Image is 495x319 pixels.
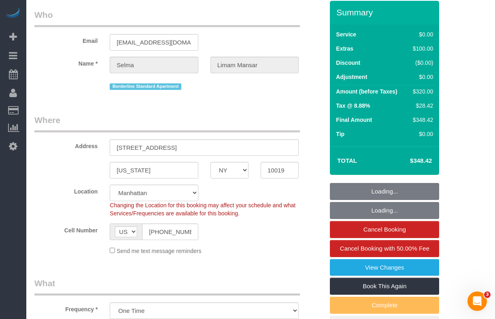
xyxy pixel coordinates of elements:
[34,114,300,132] legend: Where
[336,130,344,138] label: Tip
[386,157,432,164] h4: $348.42
[410,73,433,81] div: $0.00
[410,116,433,124] div: $348.42
[28,34,104,45] label: Email
[28,185,104,196] label: Location
[28,223,104,234] label: Cell Number
[28,57,104,68] label: Name *
[336,8,435,17] h3: Summary
[467,291,487,311] iframe: Intercom live chat
[336,59,360,67] label: Discount
[337,157,357,164] strong: Total
[142,223,198,240] input: Cell Number
[261,162,299,179] input: Zip Code
[336,116,372,124] label: Final Amount
[410,102,433,110] div: $28.42
[110,202,295,217] span: Changing the Location for this booking may affect your schedule and what Services/Frequencies are...
[210,57,299,73] input: Last Name
[110,57,198,73] input: First Name
[34,277,300,296] legend: What
[484,291,491,298] span: 3
[410,45,433,53] div: $100.00
[110,162,198,179] input: City
[340,245,429,252] span: Cancel Booking with 50.00% Fee
[117,248,201,254] span: Send me text message reminders
[28,139,104,150] label: Address
[330,221,439,238] a: Cancel Booking
[336,30,356,38] label: Service
[410,130,433,138] div: $0.00
[410,30,433,38] div: $0.00
[110,83,181,90] span: Borderline Standard Apartment
[5,8,21,19] img: Automaid Logo
[336,45,353,53] label: Extras
[330,278,439,295] a: Book This Again
[336,102,370,110] label: Tax @ 8.88%
[330,259,439,276] a: View Changes
[336,87,397,96] label: Amount (before Taxes)
[410,59,433,67] div: ($0.00)
[110,34,198,51] input: Email
[336,73,367,81] label: Adjustment
[34,9,300,27] legend: Who
[410,87,433,96] div: $320.00
[28,302,104,313] label: Frequency *
[330,240,439,257] a: Cancel Booking with 50.00% Fee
